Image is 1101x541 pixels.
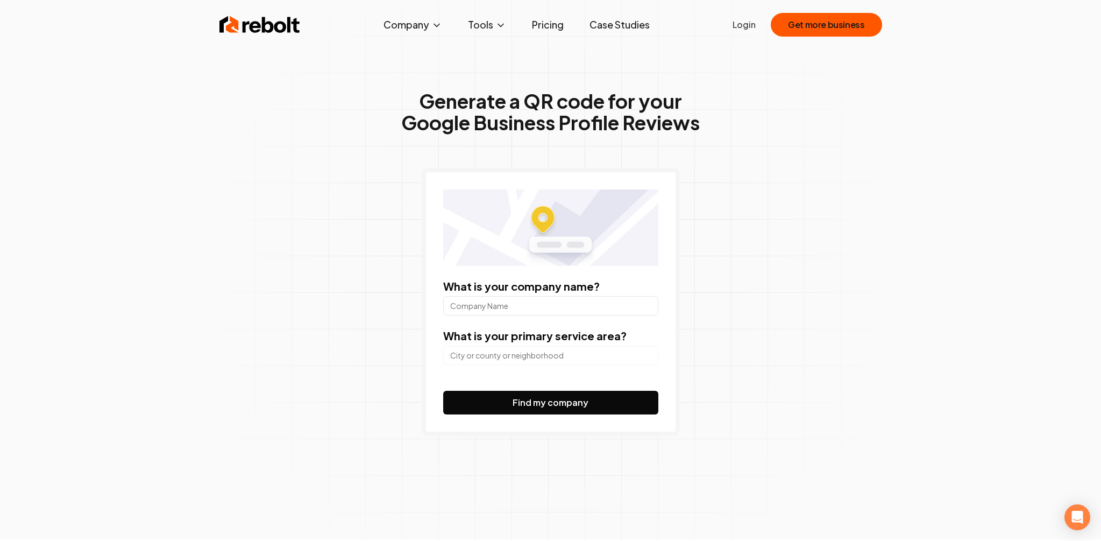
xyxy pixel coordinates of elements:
[443,346,658,365] input: City or county or neighborhood
[401,90,700,134] h1: Generate a QR code for your Google Business Profile Reviews
[459,14,515,36] button: Tools
[1064,504,1090,530] div: Open Intercom Messenger
[523,14,572,36] a: Pricing
[733,18,756,31] a: Login
[219,14,300,36] img: Rebolt Logo
[443,329,627,342] label: What is your primary service area?
[375,14,451,36] button: Company
[443,189,658,266] img: Location map
[581,14,658,36] a: Case Studies
[443,296,658,315] input: Company Name
[443,279,600,293] label: What is your company name?
[443,391,658,414] button: Find my company
[771,13,882,37] button: Get more business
